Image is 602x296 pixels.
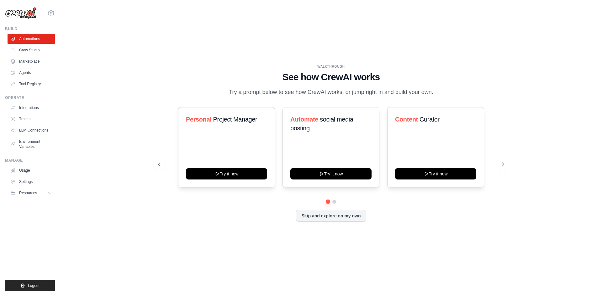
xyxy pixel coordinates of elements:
div: Operate [5,95,55,100]
a: Agents [8,68,55,78]
button: Logout [5,280,55,291]
span: Automate [290,116,318,123]
span: social media posting [290,116,353,132]
p: Try a prompt below to see how CrewAI works, or jump right in and build your own. [226,88,436,97]
img: Logo [5,7,36,19]
button: Try it now [395,168,476,179]
a: Marketplace [8,56,55,66]
div: Build [5,26,55,31]
button: Try it now [186,168,267,179]
a: Settings [8,177,55,187]
a: Usage [8,165,55,175]
a: Integrations [8,103,55,113]
h1: See how CrewAI works [158,71,504,83]
span: Resources [19,190,37,195]
span: Project Manager [213,116,257,123]
span: Personal [186,116,211,123]
button: Resources [8,188,55,198]
button: Try it now [290,168,372,179]
a: Tool Registry [8,79,55,89]
span: Curator [420,116,440,123]
a: Automations [8,34,55,44]
button: Skip and explore on my own [296,210,366,222]
a: Environment Variables [8,137,55,152]
a: LLM Connections [8,125,55,135]
div: WALKTHROUGH [158,64,504,69]
a: Traces [8,114,55,124]
span: Logout [28,283,40,288]
span: Content [395,116,418,123]
div: Manage [5,158,55,163]
a: Crew Studio [8,45,55,55]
